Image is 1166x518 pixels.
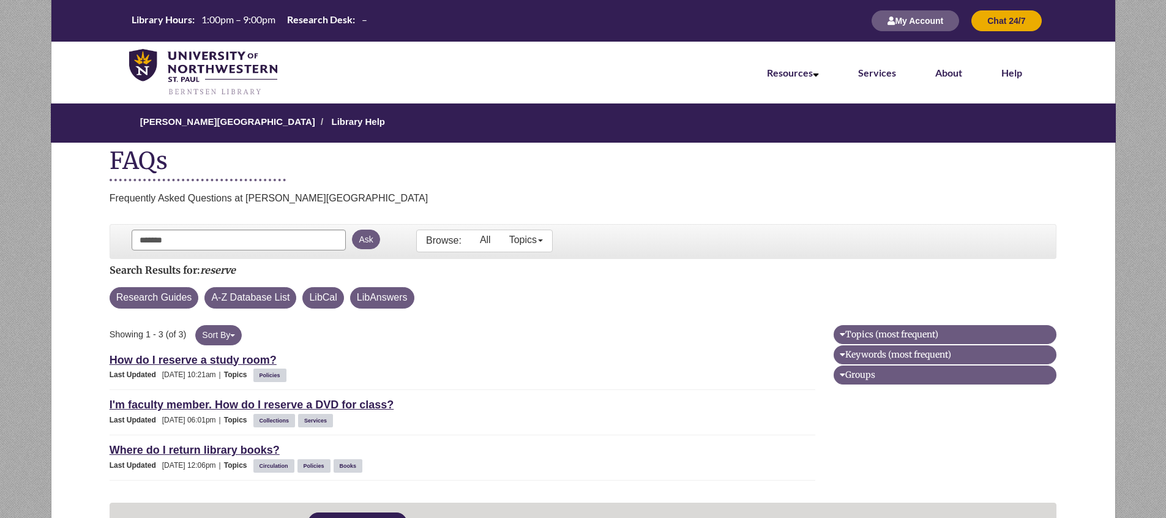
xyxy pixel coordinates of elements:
span: | [216,370,224,379]
button: Topics (most frequent) [834,325,1056,344]
th: Research Desk: [282,13,357,26]
span: – [362,13,367,25]
span: | [216,416,224,424]
span: | [216,461,224,470]
a: Services [302,414,329,427]
a: Topics [500,230,552,250]
h1: FAQs [110,149,286,181]
span: Topics [224,416,253,424]
span: Topics [224,370,253,379]
a: Library Help [331,116,385,127]
button: Research Guides [110,287,199,309]
a: All [471,230,500,250]
a: My Account [872,15,959,26]
span: [DATE] 06:01pm [110,416,216,424]
span: Last Updated [110,370,162,379]
a: Resources [767,67,819,78]
h2: Search Results for: [110,265,1057,275]
button: LibAnswers [350,287,414,309]
a: Policies [258,369,282,382]
em: reserve [200,264,236,276]
th: Library Hours: [127,13,196,26]
span: Topics [224,461,253,470]
button: A-Z Database List [204,287,296,309]
a: How do I reserve a study room? [110,354,277,366]
a: Policies [302,459,326,473]
a: I'm faculty member. How do I reserve a DVD for class? [110,399,394,411]
span: Last Updated [110,461,162,470]
a: Where do I return library books? [110,444,280,456]
span: [DATE] 12:06pm [110,461,216,470]
ul: Topics [253,461,366,470]
span: Last Updated [110,416,162,424]
div: Frequently Asked Questions at [PERSON_NAME][GEOGRAPHIC_DATA] [110,187,428,206]
button: Sort By [195,325,242,345]
a: Services [858,67,896,78]
a: Books [338,459,359,473]
a: Help [1001,67,1022,78]
a: Circulation [258,459,290,473]
a: Chat 24/7 [971,15,1041,26]
table: Hours Today [127,13,372,28]
span: [DATE] 10:21am [110,370,216,379]
button: LibCal [302,287,343,309]
a: [PERSON_NAME][GEOGRAPHIC_DATA] [140,116,315,127]
span: 1:00pm – 9:00pm [201,13,275,25]
button: Keywords (most frequent) [834,345,1056,364]
button: Chat 24/7 [971,10,1041,31]
a: About [935,67,962,78]
img: UNWSP Library Logo [129,49,277,96]
a: Hours Today [127,13,372,29]
button: My Account [872,10,959,31]
a: Collections [258,414,291,427]
ul: Topics [253,370,290,379]
span: Showing 1 - 3 (of 3) [110,329,187,339]
p: Browse: [426,234,462,247]
ul: Topics [253,416,337,424]
button: Groups [834,366,1056,385]
button: Ask [352,230,379,249]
